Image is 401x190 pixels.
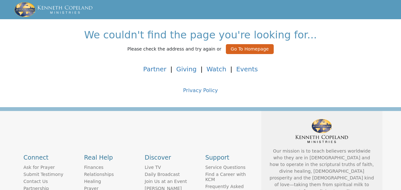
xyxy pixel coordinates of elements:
[198,65,205,73] span: |
[145,164,196,171] a: Live TV
[206,65,226,73] a: Watch
[205,154,256,161] h2: Support
[145,178,196,185] a: Join Us at an Event
[228,65,235,73] span: |
[84,171,135,178] a: Relationships
[24,154,75,161] h2: Connect
[84,164,135,171] a: Finances
[145,154,196,161] h2: Discover
[84,29,317,41] h1: We couldn't find the page you're looking for...
[143,65,167,73] a: Partner
[24,171,75,178] a: Submit Testimony
[24,178,75,185] a: Contact Us
[205,164,256,171] a: Service Questions
[145,171,196,178] a: Daily Broadcast
[168,65,175,73] span: |
[236,65,258,73] a: Events
[14,2,93,17] img: brand
[183,87,218,94] a: Privacy Policy
[205,171,256,183] a: Find a Career with KCM
[84,154,135,161] h2: Real Help
[176,65,197,73] a: Giving
[295,119,348,143] img: KCMCenterlineWebUse4ColorBlackText.png
[125,44,224,55] p: Please check the address and try again or
[24,164,75,171] a: Ask for Prayer
[226,44,274,54] button: Go To Homepage
[84,178,135,185] a: Healing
